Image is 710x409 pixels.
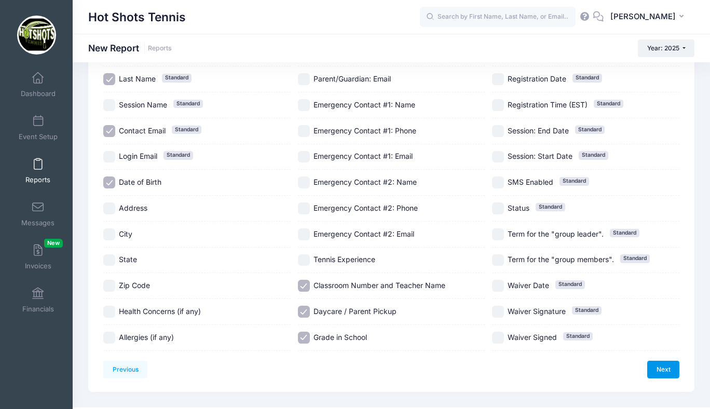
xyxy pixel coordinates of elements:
input: Classroom Number and Teacher Name [298,280,310,292]
input: Emergency Contact #1: Name [298,99,310,111]
a: Reports [148,45,172,52]
input: Emergency Contact #1: Email [298,151,310,163]
input: Login EmailStandard [103,151,115,163]
span: Session Name [119,100,167,109]
input: Allergies (if any) [103,332,115,344]
span: Event Setup [19,132,58,141]
span: Emergency Contact #1: Name [313,100,415,109]
input: SMS EnabledStandard [492,176,504,188]
input: Waiver SignatureStandard [492,306,504,318]
input: Parent/Guardian: Email [298,73,310,85]
span: Invoices [25,262,51,270]
span: Year: 2025 [647,44,679,52]
input: Emergency Contact #2: Phone [298,202,310,214]
span: Emergency Contact #2: Email [313,229,414,238]
span: Standard [555,280,585,289]
h1: Hot Shots Tennis [88,5,186,29]
span: Emergency Contact #1: Phone [313,126,416,135]
span: Reports [25,175,50,184]
span: Financials [22,305,54,313]
input: Registration Time (EST)Standard [492,99,504,111]
span: Waiver Signed [508,333,557,342]
span: Waiver Date [508,281,549,290]
button: [PERSON_NAME] [604,5,694,29]
span: State [119,255,137,264]
input: Waiver SignedStandard [492,332,504,344]
span: Last Name [119,74,156,83]
a: Financials [13,282,63,318]
a: Event Setup [13,110,63,146]
a: Messages [13,196,63,232]
span: SMS Enabled [508,178,553,186]
span: Tennis Experience [313,255,375,264]
span: Login Email [119,152,157,160]
span: [PERSON_NAME] [610,11,676,22]
input: Emergency Contact #2: Email [298,228,310,240]
span: Standard [563,332,593,340]
span: Standard [620,254,650,263]
span: Date of Birth [119,178,161,186]
span: Messages [21,219,54,227]
input: Grade in School [298,332,310,344]
input: Term for the "group members".Standard [492,254,504,266]
span: Standard [594,100,623,108]
span: Registration Date [508,74,566,83]
a: Next [647,361,679,378]
input: Date of Birth [103,176,115,188]
span: Session: Start Date [508,152,572,160]
span: City [119,229,132,238]
img: Hot Shots Tennis [17,16,56,54]
input: Contact EmailStandard [103,125,115,137]
input: Daycare / Parent Pickup [298,306,310,318]
input: State [103,254,115,266]
span: Registration Time (EST) [508,100,588,109]
span: Standard [163,151,193,159]
input: Waiver DateStandard [492,280,504,292]
span: Contact Email [119,126,166,135]
span: Term for the "group members". [508,255,614,264]
span: Standard [173,100,203,108]
span: Emergency Contact #2: Name [313,178,417,186]
span: Standard [162,74,192,82]
span: Address [119,203,147,212]
span: Standard [610,229,639,237]
span: Parent/Guardian: Email [313,74,391,83]
a: InvoicesNew [13,239,63,275]
span: Standard [572,74,602,82]
a: Reports [13,153,63,189]
h1: New Report [88,43,172,53]
span: Zip Code [119,281,150,290]
input: StatusStandard [492,202,504,214]
span: Allergies (if any) [119,333,174,342]
span: Emergency Contact #2: Phone [313,203,418,212]
span: Standard [572,306,602,315]
span: Daycare / Parent Pickup [313,307,397,316]
input: Zip Code [103,280,115,292]
span: Standard [579,151,608,159]
input: Emergency Contact #2: Name [298,176,310,188]
input: Registration DateStandard [492,73,504,85]
span: Session: End Date [508,126,569,135]
span: Standard [559,177,589,185]
span: Classroom Number and Teacher Name [313,281,445,290]
input: City [103,228,115,240]
input: Term for the "group leader".Standard [492,228,504,240]
button: Year: 2025 [638,39,694,57]
input: Health Concerns (if any) [103,306,115,318]
span: Health Concerns (if any) [119,307,201,316]
a: Dashboard [13,66,63,103]
span: Term for the "group leader". [508,229,604,238]
span: Standard [536,203,565,211]
input: Session: Start DateStandard [492,151,504,163]
input: Session: End DateStandard [492,125,504,137]
span: Standard [575,126,605,134]
a: Previous [103,361,147,378]
input: Address [103,202,115,214]
input: Emergency Contact #1: Phone [298,125,310,137]
span: Grade in School [313,333,367,342]
span: Status [508,203,529,212]
span: Emergency Contact #1: Email [313,152,413,160]
span: Standard [172,126,201,134]
span: New [44,239,63,248]
input: Search by First Name, Last Name, or Email... [420,7,576,28]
